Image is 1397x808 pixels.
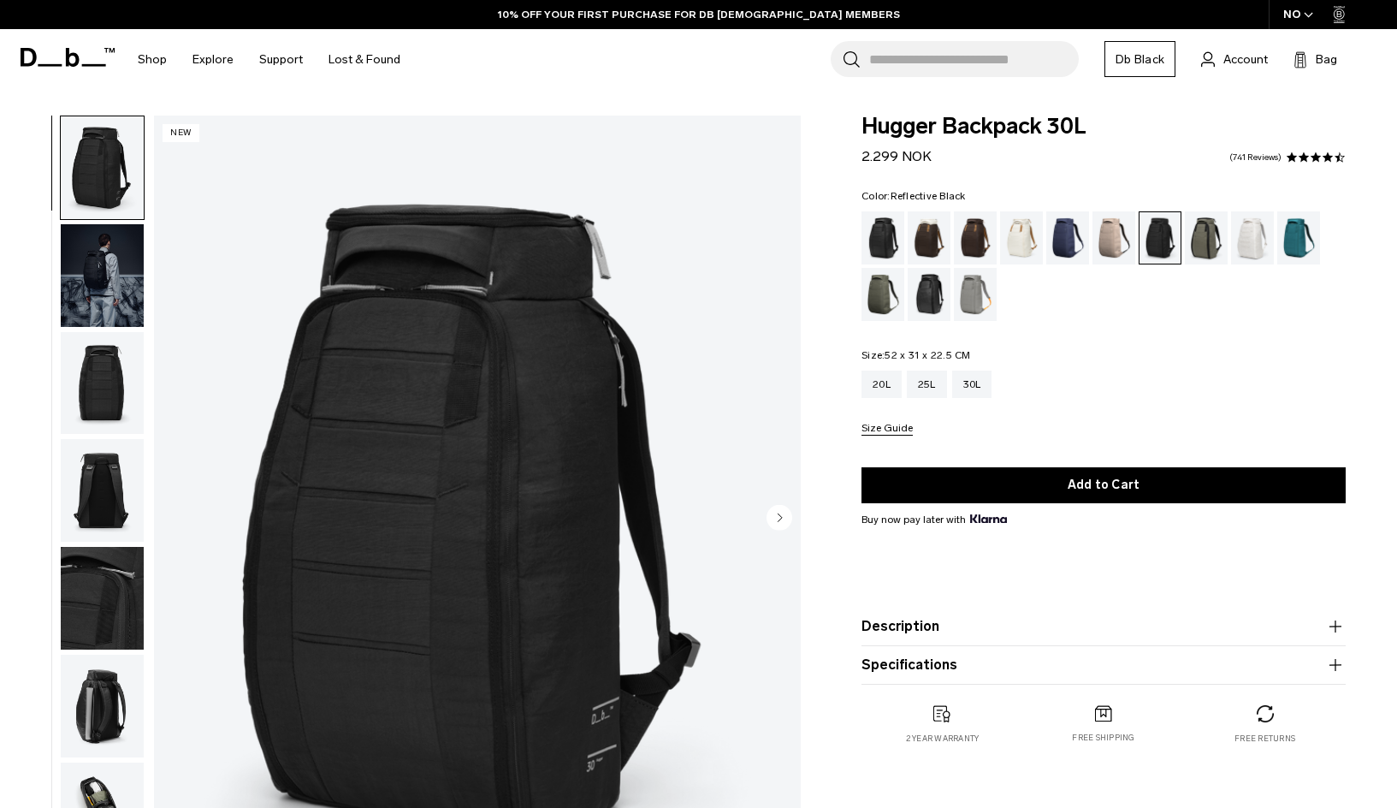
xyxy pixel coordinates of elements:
[1223,50,1268,68] span: Account
[885,349,970,361] span: 52 x 31 x 22.5 CM
[60,116,145,220] button: Hugger Backpack 30L Charcoal Grey
[61,439,144,542] img: Hugger Backpack 30L Charcoal Grey
[908,211,950,264] a: Cappuccino
[60,223,145,328] button: Hugger Backpack 30L Charcoal Grey
[1277,211,1320,264] a: Midnight Teal
[861,655,1346,675] button: Specifications
[767,505,792,534] button: Next slide
[970,514,1007,523] img: {"height" => 20, "alt" => "Klarna"}
[60,438,145,543] button: Hugger Backpack 30L Charcoal Grey
[1104,41,1175,77] a: Db Black
[861,211,904,264] a: Black Out
[60,654,145,758] button: Hugger Backpack 30L Charcoal Grey
[329,29,400,90] a: Lost & Found
[861,148,932,164] span: 2.299 NOK
[861,616,1346,637] button: Description
[906,733,980,745] p: 2 year warranty
[498,7,900,22] a: 10% OFF YOUR FIRST PURCHASE FOR DB [DEMOGRAPHIC_DATA] MEMBERS
[259,29,303,90] a: Support
[1000,211,1043,264] a: Oatmilk
[125,29,413,90] nav: Main Navigation
[861,268,904,321] a: Moss Green
[61,655,144,757] img: Hugger Backpack 30L Charcoal Grey
[1231,211,1274,264] a: Clean Slate
[1185,211,1228,264] a: Forest Green
[952,371,992,398] a: 30L
[61,547,144,650] img: Hugger Backpack 30L Charcoal Grey
[891,190,966,202] span: Reflective Black
[1046,211,1089,264] a: Blue Hour
[1316,50,1337,68] span: Bag
[861,116,1346,138] span: Hugger Backpack 30L
[61,116,144,219] img: Hugger Backpack 30L Charcoal Grey
[1201,49,1268,69] a: Account
[954,268,997,321] a: Sand Grey
[1229,153,1282,162] a: 741 reviews
[1092,211,1135,264] a: Fogbow Beige
[954,211,997,264] a: Espresso
[1139,211,1181,264] a: Charcoal Grey
[138,29,167,90] a: Shop
[861,423,913,436] button: Size Guide
[1072,732,1134,744] p: Free shipping
[60,331,145,436] button: Hugger Backpack 30L Charcoal Grey
[1234,733,1295,745] p: Free returns
[907,371,947,398] a: 25L
[861,467,1346,503] button: Add to Cart
[861,350,971,360] legend: Size:
[861,371,902,398] a: 20L
[163,124,199,142] p: New
[861,512,1007,527] span: Buy now pay later with
[61,224,144,327] img: Hugger Backpack 30L Charcoal Grey
[861,191,966,201] legend: Color:
[192,29,234,90] a: Explore
[60,546,145,651] button: Hugger Backpack 30L Charcoal Grey
[61,332,144,435] img: Hugger Backpack 30L Charcoal Grey
[1293,49,1337,69] button: Bag
[908,268,950,321] a: Reflective Black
